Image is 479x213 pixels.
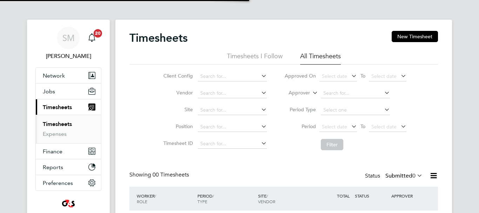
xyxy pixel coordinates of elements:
[155,193,156,199] span: /
[198,105,267,115] input: Search for...
[212,193,214,199] span: /
[353,189,390,202] div: STATUS
[129,171,190,179] div: Showing
[412,172,416,179] span: 0
[227,52,283,65] li: Timesheets I Follow
[43,131,67,137] a: Expenses
[161,140,193,146] label: Timesheet ID
[300,52,341,65] li: All Timesheets
[35,198,101,209] a: Go to home page
[278,89,310,96] label: Approver
[161,73,193,79] label: Client Config
[365,171,424,181] div: Status
[94,29,102,38] span: 20
[358,71,367,80] span: To
[43,104,72,111] span: Timesheets
[36,115,101,143] div: Timesheets
[135,189,196,208] div: WORKER
[43,121,72,127] a: Timesheets
[129,31,188,45] h2: Timesheets
[371,73,397,79] span: Select date
[258,199,275,204] span: VENDOR
[60,198,77,209] img: g4s4-logo-retina.png
[161,106,193,113] label: Site
[321,139,343,150] button: Filter
[43,88,55,95] span: Jobs
[322,124,347,130] span: Select date
[198,139,267,149] input: Search for...
[392,31,438,42] button: New Timesheet
[35,27,101,60] a: SM[PERSON_NAME]
[284,106,316,113] label: Period Type
[198,88,267,98] input: Search for...
[43,164,63,171] span: Reports
[197,199,207,204] span: TYPE
[43,148,62,155] span: Finance
[36,175,101,191] button: Preferences
[390,189,426,202] div: APPROVER
[196,189,256,208] div: PERIOD
[256,189,317,208] div: SITE
[198,72,267,81] input: Search for...
[36,68,101,83] button: Network
[36,84,101,99] button: Jobs
[284,123,316,129] label: Period
[36,159,101,175] button: Reports
[267,193,268,199] span: /
[371,124,397,130] span: Select date
[62,33,75,42] span: SM
[337,193,350,199] span: TOTAL
[321,88,390,98] input: Search for...
[322,73,347,79] span: Select date
[43,180,73,186] span: Preferences
[35,52,101,60] span: Shelby Miller
[358,122,367,131] span: To
[284,73,316,79] label: Approved On
[137,199,147,204] span: ROLE
[161,89,193,96] label: Vendor
[153,171,189,178] span: 00 Timesheets
[43,72,65,79] span: Network
[85,27,99,49] a: 20
[161,123,193,129] label: Position
[198,122,267,132] input: Search for...
[385,172,423,179] label: Submitted
[36,99,101,115] button: Timesheets
[321,105,390,115] input: Select one
[36,144,101,159] button: Finance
